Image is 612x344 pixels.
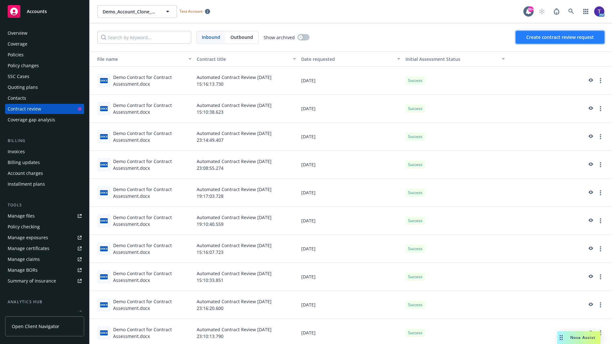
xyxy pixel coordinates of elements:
div: Coverage gap analysis [8,115,55,125]
input: Search by keyword... [97,31,191,44]
div: Account charges [8,168,43,178]
span: Show archived [264,34,295,41]
span: Success [408,106,422,111]
span: docx [100,302,108,307]
a: more [597,217,604,225]
span: Success [408,330,422,336]
span: Success [408,302,422,308]
button: Demo_Account_Clone_QA_CR_Tests_Demo [97,5,177,18]
a: preview [586,161,594,168]
div: Demo Contract for Contract Assessment.docx [113,298,192,312]
a: Report a Bug [550,5,563,18]
a: Installment plans [5,179,84,189]
div: Automated Contract Review [DATE] 15:16:07.723 [194,235,299,263]
span: docx [100,134,108,139]
div: Installment plans [8,179,45,189]
span: docx [100,78,108,83]
span: Create contract review request [526,34,594,40]
a: Switch app [579,5,592,18]
div: Automated Contract Review [DATE] 19:17:03.728 [194,179,299,207]
span: Success [408,218,422,224]
a: more [597,245,604,253]
a: preview [586,77,594,84]
a: preview [586,301,594,309]
div: Demo Contract for Contract Assessment.docx [113,214,192,227]
a: more [597,301,604,309]
a: more [597,329,604,337]
div: [DATE] [299,235,403,263]
a: Coverage gap analysis [5,115,84,125]
span: Manage exposures [5,233,84,243]
div: Automated Contract Review [DATE] 23:14:49.407 [194,123,299,151]
a: Summary of insurance [5,276,84,286]
div: Automated Contract Review [DATE] 15:16:13.730 [194,67,299,95]
div: Manage exposures [8,233,48,243]
div: Demo Contract for Contract Assessment.docx [113,102,192,115]
div: Contract title [197,56,289,62]
a: preview [586,105,594,112]
span: Nova Assist [570,335,595,340]
a: Overview [5,28,84,38]
a: preview [586,189,594,197]
a: preview [586,245,594,253]
a: Policy changes [5,61,84,71]
div: Coverage [8,39,27,49]
div: Contract review [8,104,41,114]
div: Automated Contract Review [DATE] 15:10:33.851 [194,263,299,291]
a: Policy checking [5,222,84,232]
div: Demo Contract for Contract Assessment.docx [113,158,192,171]
div: Analytics hub [5,299,84,305]
div: Invoices [8,147,25,157]
span: Initial Assessment Status [405,56,460,62]
a: SSC Cases [5,71,84,82]
div: Date requested [301,56,394,62]
a: Search [565,5,578,18]
a: more [597,133,604,140]
div: Demo Contract for Contract Assessment.docx [113,74,192,87]
div: [DATE] [299,95,403,123]
span: Success [408,134,422,140]
a: Loss summary generator [5,308,84,318]
div: Overview [8,28,27,38]
a: Account charges [5,168,84,178]
div: Automated Contract Review [DATE] 23:08:55.274 [194,151,299,179]
div: Manage files [8,211,35,221]
a: Coverage [5,39,84,49]
a: more [597,161,604,168]
div: Summary of insurance [8,276,56,286]
a: Policies [5,50,84,60]
span: docx [100,162,108,167]
span: Success [408,274,422,280]
div: Policies [8,50,24,60]
a: more [597,105,604,112]
a: Invoices [5,147,84,157]
button: Create contract review request [516,31,604,44]
div: [DATE] [299,263,403,291]
img: photo [594,6,604,17]
a: Manage BORs [5,265,84,275]
a: more [597,189,604,197]
div: Demo Contract for Contract Assessment.docx [113,242,192,255]
a: Manage claims [5,254,84,264]
div: Demo Contract for Contract Assessment.docx [113,270,192,283]
span: Success [408,78,422,83]
span: docx [100,330,108,335]
span: docx [100,218,108,223]
div: Demo Contract for Contract Assessment.docx [113,130,192,143]
div: Toggle SortBy [405,56,498,62]
a: more [597,273,604,281]
div: Demo Contract for Contract Assessment.docx [113,186,192,199]
div: [DATE] [299,151,403,179]
a: preview [586,217,594,225]
div: Manage claims [8,254,40,264]
button: Nova Assist [557,331,601,344]
a: Manage files [5,211,84,221]
span: docx [100,190,108,195]
span: Test Account [179,9,202,14]
div: Tools [5,202,84,208]
span: Demo_Account_Clone_QA_CR_Tests_Demo [103,8,158,15]
div: SSC Cases [8,71,29,82]
div: Drag to move [557,331,565,344]
div: Policy checking [8,222,40,232]
div: File name [92,56,185,62]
